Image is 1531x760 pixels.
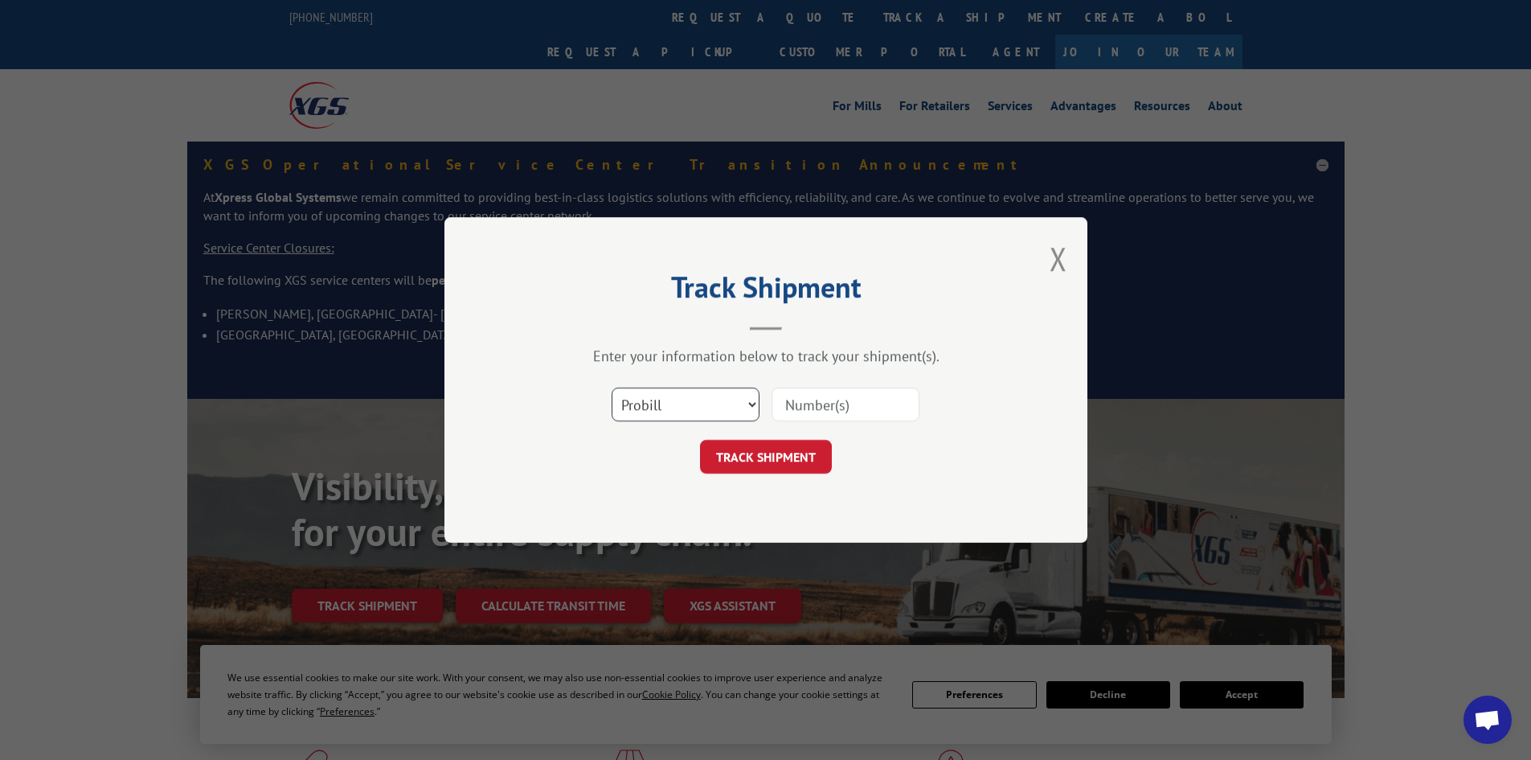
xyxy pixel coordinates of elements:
button: Close modal [1050,237,1067,280]
input: Number(s) [772,388,919,421]
h2: Track Shipment [525,276,1007,306]
button: TRACK SHIPMENT [700,440,832,474]
div: Enter your information below to track your shipment(s). [525,347,1007,365]
a: Open chat [1463,696,1512,744]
